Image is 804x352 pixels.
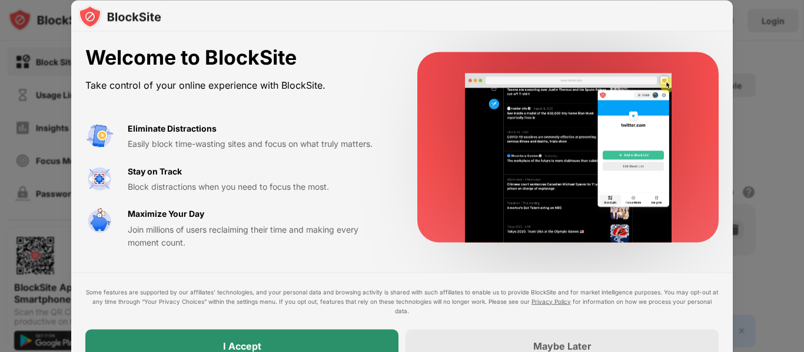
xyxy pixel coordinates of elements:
div: Take control of your online experience with BlockSite. [85,76,389,93]
div: Easily block time-wasting sites and focus on what truly matters. [128,138,389,150]
img: value-focus.svg [85,165,114,193]
div: Block distractions when you need to focus the most. [128,180,389,193]
div: Stay on Track [128,165,182,177]
div: Eliminate Distractions [128,122,217,135]
div: Maximize Your Day [128,207,204,220]
img: logo-blocksite.svg [78,5,161,28]
div: I Accept [223,340,261,351]
div: Some features are supported by our affiliates’ technologies, and your personal data and browsing ... [85,287,719,315]
div: Join millions of users reclaiming their time and making every moment count. [128,223,389,249]
div: Welcome to BlockSite [85,46,389,70]
img: value-safe-time.svg [85,207,114,236]
a: Privacy Policy [531,297,571,304]
div: Maybe Later [533,340,592,351]
img: value-avoid-distractions.svg [85,122,114,150]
